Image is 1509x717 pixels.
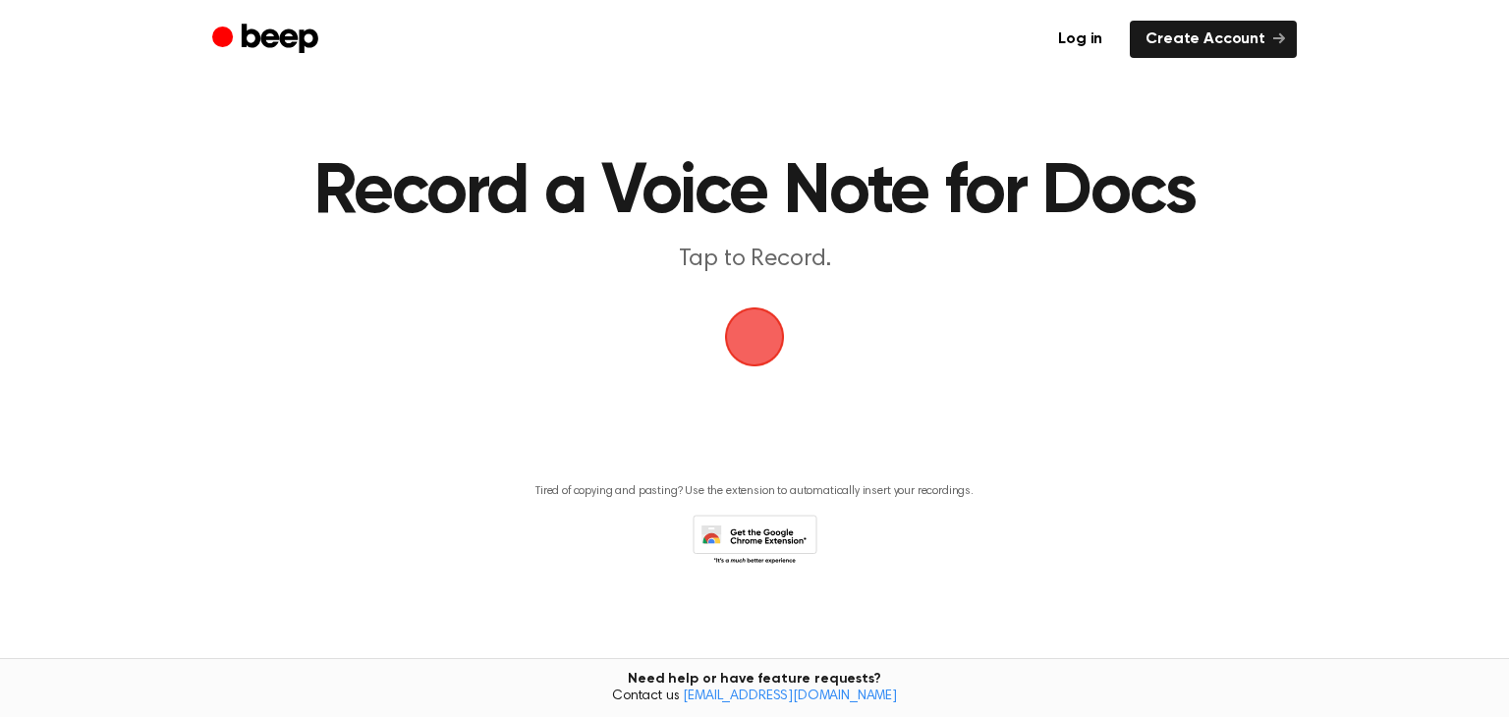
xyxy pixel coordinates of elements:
a: Beep [212,21,323,59]
a: Log in [1042,21,1118,58]
h1: Record a Voice Note for Docs [251,157,1257,228]
p: Tired of copying and pasting? Use the extension to automatically insert your recordings. [535,484,974,499]
a: Create Account [1130,21,1297,58]
p: Tap to Record. [377,244,1132,276]
button: Beep Logo [725,307,784,366]
span: Contact us [12,689,1497,706]
a: [EMAIL_ADDRESS][DOMAIN_NAME] [683,689,897,703]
